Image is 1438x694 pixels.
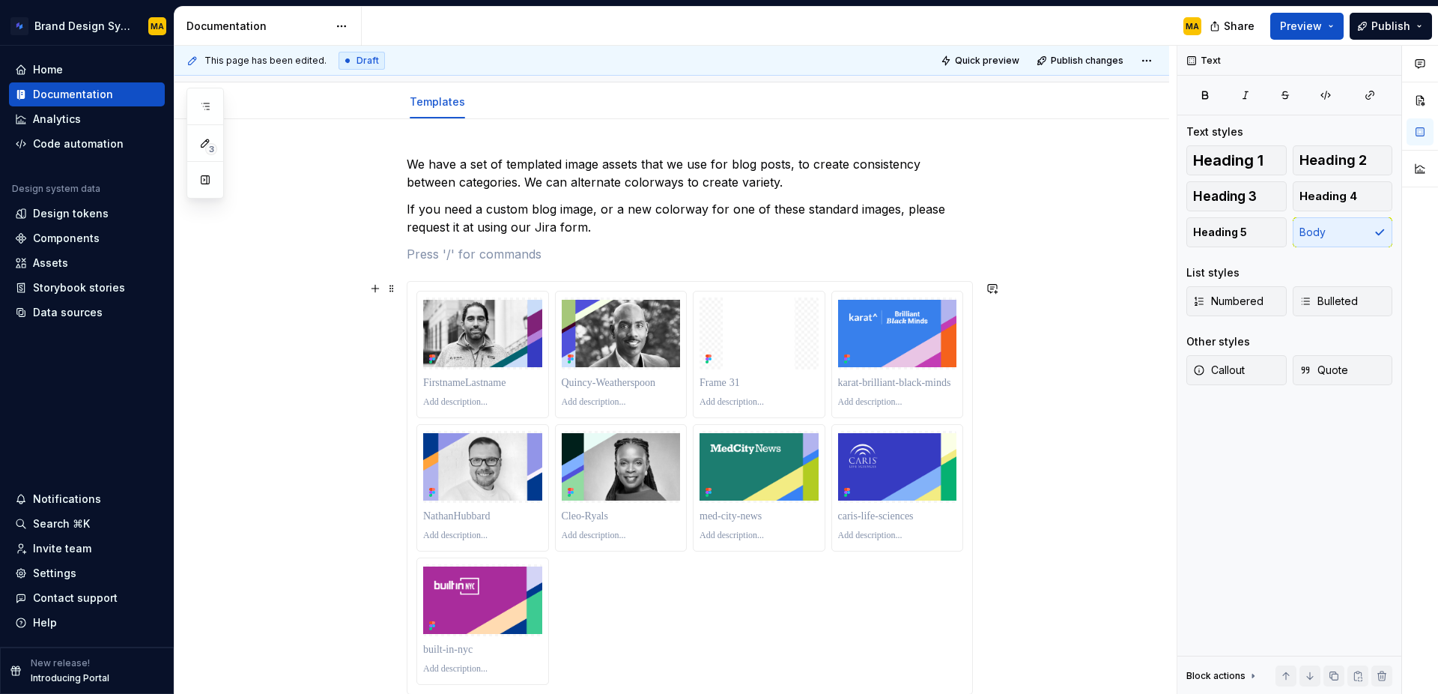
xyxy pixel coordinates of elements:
[936,50,1026,71] button: Quick preview
[1193,189,1257,204] span: Heading 3
[1186,124,1243,139] div: Text styles
[33,591,118,606] div: Contact support
[9,301,165,325] a: Data sources
[9,276,165,300] a: Storybook stories
[9,512,165,536] button: Search ⌘K
[33,206,109,221] div: Design tokens
[9,132,165,156] a: Code automation
[9,537,165,561] a: Invite team
[1051,55,1123,67] span: Publish changes
[1186,20,1199,32] div: MA
[1186,265,1240,280] div: List styles
[1270,13,1344,40] button: Preview
[10,17,28,35] img: d4286e81-bf2d-465c-b469-1298f2b8eabd.png
[407,200,973,236] p: If you need a custom blog image, or a new colorway for one of these standard images, please reque...
[9,58,165,82] a: Home
[1186,670,1246,682] div: Block actions
[1193,363,1245,378] span: Callout
[204,55,327,67] span: This page has been edited.
[9,226,165,250] a: Components
[9,586,165,610] button: Contact support
[12,183,100,195] div: Design system data
[9,611,165,635] button: Help
[151,20,164,32] div: MA
[33,280,125,295] div: Storybook stories
[1371,19,1410,34] span: Publish
[1186,145,1287,175] button: Heading 1
[1293,355,1393,385] button: Quote
[955,55,1019,67] span: Quick preview
[1299,153,1367,168] span: Heading 2
[33,87,113,102] div: Documentation
[1224,19,1255,34] span: Share
[1299,363,1348,378] span: Quote
[33,256,68,271] div: Assets
[31,657,90,669] p: New release!
[33,305,103,320] div: Data sources
[31,672,109,684] p: Introducing Portal
[404,85,471,117] div: Templates
[33,516,90,531] div: Search ⌘K
[1293,286,1393,316] button: Bulleted
[410,95,465,108] a: Templates
[34,19,130,34] div: Brand Design System
[1186,181,1287,211] button: Heading 3
[9,202,165,226] a: Design tokens
[33,615,57,630] div: Help
[186,19,328,34] div: Documentation
[33,541,91,556] div: Invite team
[33,62,63,77] div: Home
[1186,334,1250,349] div: Other styles
[1350,13,1432,40] button: Publish
[33,112,81,127] div: Analytics
[1280,19,1322,34] span: Preview
[1202,13,1264,40] button: Share
[1299,294,1358,309] span: Bulleted
[1193,225,1247,240] span: Heading 5
[33,566,76,581] div: Settings
[1186,286,1287,316] button: Numbered
[9,487,165,511] button: Notifications
[33,231,100,246] div: Components
[1186,666,1259,687] div: Block actions
[1193,294,1263,309] span: Numbered
[1293,181,1393,211] button: Heading 4
[1032,50,1130,71] button: Publish changes
[1186,355,1287,385] button: Callout
[407,155,973,191] p: We have a set of templated image assets that we use for blog posts, to create consistency between...
[357,55,379,67] span: Draft
[33,492,101,507] div: Notifications
[9,561,165,585] a: Settings
[1299,189,1357,204] span: Heading 4
[9,107,165,131] a: Analytics
[1186,217,1287,247] button: Heading 5
[1293,145,1393,175] button: Heading 2
[1193,153,1263,168] span: Heading 1
[9,251,165,275] a: Assets
[3,10,171,42] button: Brand Design SystemMA
[9,82,165,106] a: Documentation
[205,143,217,155] span: 3
[33,136,124,151] div: Code automation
